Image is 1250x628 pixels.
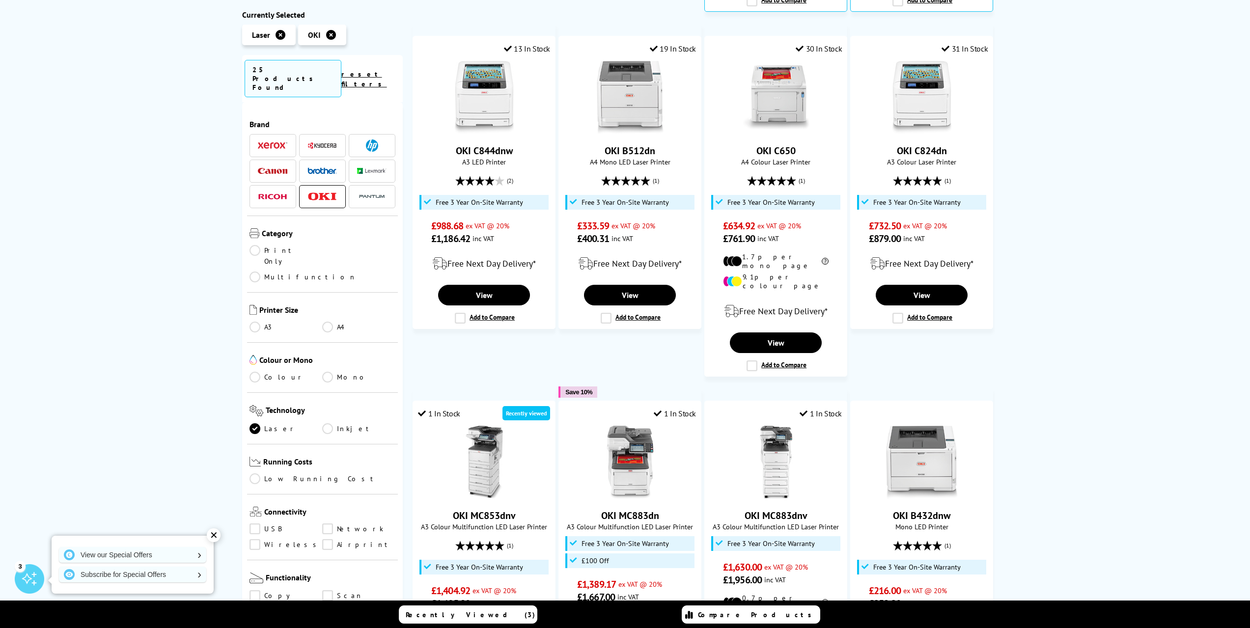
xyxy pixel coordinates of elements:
label: Add to Compare [455,313,515,324]
a: A4 [322,322,395,332]
div: 31 In Stock [942,44,988,54]
a: OKI C844dnw [447,127,521,137]
img: OKI C824dn [885,61,959,135]
span: inc VAT [617,592,639,601]
div: 3 [15,561,26,572]
span: inc VAT [903,234,925,243]
a: Lexmark [357,165,387,177]
img: Pantum [357,191,387,203]
img: Category [250,228,259,238]
button: Save 10% [558,386,597,398]
a: View [438,285,529,305]
span: £1,630.00 [723,561,762,573]
span: Running Costs [263,457,395,469]
label: Add to Compare [601,313,661,324]
a: OKI [307,191,337,203]
img: Running Costs [250,457,261,467]
span: Printer Size [259,305,396,317]
a: Compare Products [682,605,820,624]
span: £1,186.42 [431,232,470,245]
span: £1,956.00 [723,573,762,586]
a: Copy [250,591,323,601]
span: ex VAT @ 20% [466,221,509,230]
span: Free 3 Year On-Site Warranty [582,540,669,547]
span: £100 Off [582,557,609,565]
a: OKI B512dn [605,144,655,157]
span: A3 LED Printer [418,157,550,166]
img: OKI C844dnw [447,61,521,135]
span: Category [262,228,396,240]
a: Multifunction [250,272,357,282]
span: inc VAT [472,599,494,608]
span: Laser [252,30,270,40]
div: 30 In Stock [796,44,842,54]
div: Currently Selected [242,10,403,20]
span: ex VAT @ 20% [472,586,516,595]
a: A3 [250,322,323,332]
span: £634.92 [723,219,755,232]
img: OKI B432dnw [885,426,959,499]
div: 13 In Stock [504,44,550,54]
span: (1) [799,171,805,190]
a: Mono [322,372,395,382]
span: Free 3 Year On-Site Warranty [436,563,523,571]
span: £400.31 [577,232,609,245]
span: (1) [653,171,659,190]
img: OKI [307,192,337,201]
a: Scan [322,591,395,601]
img: Functionality [250,573,263,584]
li: 1.7p per mono page [723,252,829,270]
span: inc VAT [472,234,494,243]
span: Mono LED Printer [856,522,988,531]
span: Brand [250,119,396,129]
img: Brother [307,167,337,174]
span: £988.68 [431,219,463,232]
div: ✕ [207,528,221,542]
span: Functionality [266,573,396,586]
span: inc VAT [757,234,779,243]
span: inc VAT [903,599,925,608]
div: modal_delivery [564,250,696,277]
a: Canon [258,165,287,177]
a: View [730,332,821,353]
img: Canon [258,168,287,174]
a: HP [357,139,387,152]
span: Compare Products [698,610,817,619]
div: modal_delivery [856,250,988,277]
img: OKI MC883dnv [739,426,813,499]
a: OKI MC853dnv [447,491,521,501]
div: Recently viewed [502,406,550,420]
img: Printer Size [250,305,257,315]
img: HP [366,139,378,152]
span: Technology [266,405,395,418]
li: 9.1p per colour page [723,273,829,290]
span: (1) [944,171,951,190]
a: OKI B432dnw [893,509,950,522]
img: OKI MC853dnv [447,426,521,499]
span: ex VAT @ 20% [618,579,662,589]
a: OKI MC883dn [601,509,659,522]
span: Free 3 Year On-Site Warranty [582,198,669,206]
span: ex VAT @ 20% [611,221,655,230]
a: reset filters [341,70,387,88]
a: Laser [250,423,323,434]
span: A4 Colour Laser Printer [710,157,842,166]
span: Recently Viewed (3) [406,610,535,619]
span: Free 3 Year On-Site Warranty [436,198,523,206]
a: Recently Viewed (3) [399,605,537,624]
a: OKI MC883dnv [745,509,807,522]
span: A3 Colour Laser Printer [856,157,988,166]
img: Lexmark [357,168,387,174]
a: OKI B512dn [593,127,667,137]
a: OKI B432dnw [885,491,959,501]
a: Xerox [258,139,287,152]
img: Technology [250,405,264,416]
a: OKI MC883dn [593,491,667,501]
span: (2) [507,171,513,190]
span: ex VAT @ 20% [757,221,801,230]
span: OKI [308,30,321,40]
span: Save 10% [565,388,592,396]
span: £1,685.90 [431,597,470,610]
div: modal_delivery [418,250,550,277]
span: £216.00 [869,584,901,597]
